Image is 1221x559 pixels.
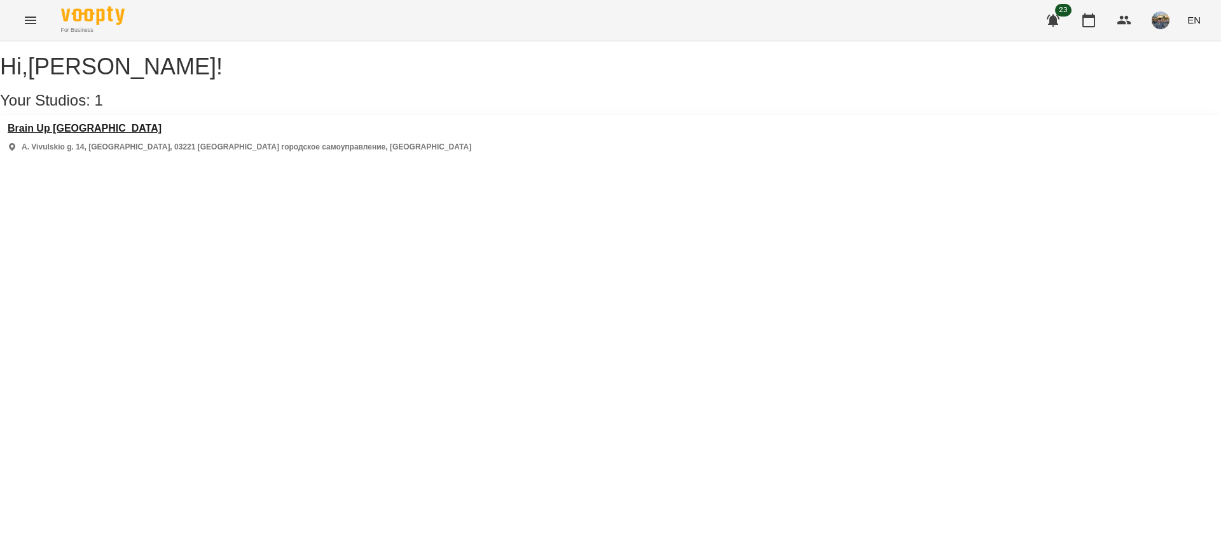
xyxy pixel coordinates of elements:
span: 1 [95,92,103,109]
p: A. Vivulskio g. 14, [GEOGRAPHIC_DATA], 03221 [GEOGRAPHIC_DATA] городское самоуправление, [GEOGRAP... [22,142,471,153]
button: EN [1182,8,1206,32]
span: EN [1187,13,1201,27]
button: Menu [15,5,46,36]
a: Brain Up [GEOGRAPHIC_DATA] [8,123,471,134]
span: 23 [1055,4,1072,17]
img: e4bc6a3ab1e62a2b3fe154bdca76ca1b.jpg [1152,11,1169,29]
span: For Business [61,26,125,34]
img: Voopty Logo [61,6,125,25]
